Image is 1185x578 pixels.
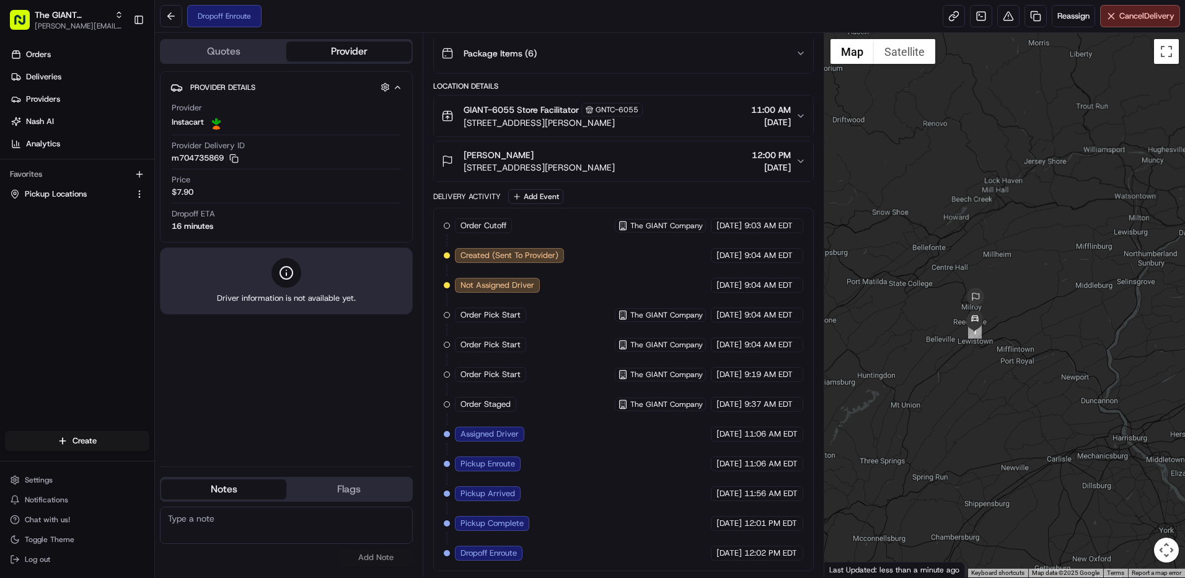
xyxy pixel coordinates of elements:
[460,309,521,321] span: Order Pick Start
[433,81,814,91] div: Location Details
[460,399,511,410] span: Order Staged
[968,325,982,339] div: 1
[716,220,742,231] span: [DATE]
[10,189,130,200] a: Pickup Locations
[716,518,742,529] span: [DATE]
[7,175,100,197] a: 📗Knowledge Base
[211,122,226,137] button: Start new chat
[1057,11,1090,22] span: Reassign
[5,491,149,509] button: Notifications
[12,118,35,141] img: 1736555255976-a54dd68f-1ca7-489b-9aae-adbdc363a1c4
[460,518,524,529] span: Pickup Complete
[630,310,703,320] span: The GIANT Company
[25,535,74,545] span: Toggle Theme
[716,250,742,261] span: [DATE]
[433,192,501,202] div: Delivery Activity
[172,102,202,113] span: Provider
[460,339,521,350] span: Order Pick Start
[105,181,115,191] div: 💻
[5,184,149,204] button: Pickup Locations
[460,250,558,261] span: Created (Sent To Provider)
[12,50,226,69] p: Welcome 👋
[1119,11,1174,22] span: Cancel Delivery
[716,548,742,559] span: [DATE]
[5,551,149,568] button: Log out
[172,208,215,220] span: Dropoff ETA
[744,280,793,291] span: 9:04 AM EDT
[716,339,742,350] span: [DATE]
[716,458,742,469] span: [DATE]
[172,174,190,185] span: Price
[744,488,798,499] span: 11:56 AM EDT
[751,116,791,128] span: [DATE]
[460,458,515,469] span: Pickup Enroute
[630,340,703,350] span: The GIANT Company
[286,479,412,499] button: Flags
[190,82,255,92] span: Provider Details
[25,515,70,525] span: Chat with us!
[464,104,579,116] span: GIANT-6055 Store Facilitator
[12,12,37,37] img: Nash
[751,104,791,116] span: 11:00 AM
[744,548,797,559] span: 12:02 PM EDT
[464,149,534,161] span: [PERSON_NAME]
[460,220,506,231] span: Order Cutoff
[434,141,813,181] button: [PERSON_NAME][STREET_ADDRESS][PERSON_NAME]12:00 PM[DATE]
[5,45,154,64] a: Orders
[42,118,203,131] div: Start new chat
[716,488,742,499] span: [DATE]
[73,435,97,447] span: Create
[172,140,245,151] span: Provider Delivery ID
[42,131,157,141] div: We're available if you need us!
[209,115,224,130] img: profile_instacart_ahold_partner.png
[752,149,791,161] span: 12:00 PM
[5,112,154,131] a: Nash AI
[596,105,638,115] span: GNTC-6055
[630,221,703,231] span: The GIANT Company
[26,116,54,127] span: Nash AI
[1154,39,1179,64] button: Toggle fullscreen view
[1107,569,1124,576] a: Terms (opens in new tab)
[744,429,798,440] span: 11:06 AM EDT
[5,164,149,184] div: Favorites
[217,293,356,304] span: Driver information is not available yet.
[630,370,703,380] span: The GIANT Company
[464,117,643,129] span: [STREET_ADDRESS][PERSON_NAME]
[5,471,149,489] button: Settings
[1052,5,1095,27] button: Reassign
[744,369,793,380] span: 9:19 AM EDT
[460,429,519,440] span: Assigned Driver
[630,399,703,409] span: The GIANT Company
[744,458,798,469] span: 11:06 AM EDT
[25,554,50,564] span: Log out
[25,495,68,505] span: Notifications
[460,369,521,380] span: Order Pick Start
[12,181,22,191] div: 📗
[716,280,742,291] span: [DATE]
[5,89,154,109] a: Providers
[87,210,150,220] a: Powered byPylon
[32,80,205,93] input: Clear
[161,479,286,499] button: Notes
[460,280,534,291] span: Not Assigned Driver
[35,21,123,31] button: [PERSON_NAME][EMAIL_ADDRESS][PERSON_NAME][DOMAIN_NAME]
[744,399,793,410] span: 9:37 AM EDT
[464,161,615,174] span: [STREET_ADDRESS][PERSON_NAME]
[5,5,128,35] button: The GIANT Company[PERSON_NAME][EMAIL_ADDRESS][PERSON_NAME][DOMAIN_NAME]
[1032,569,1099,576] span: Map data ©2025 Google
[874,39,935,64] button: Show satellite imagery
[744,220,793,231] span: 9:03 AM EDT
[744,309,793,321] span: 9:04 AM EDT
[716,309,742,321] span: [DATE]
[434,33,813,73] button: Package Items (6)
[1100,5,1180,27] button: CancelDelivery
[26,138,60,149] span: Analytics
[716,399,742,410] span: [DATE]
[434,96,813,136] button: GIANT-6055 Store FacilitatorGNTC-6055[STREET_ADDRESS][PERSON_NAME]11:00 AM[DATE]
[971,569,1024,577] button: Keyboard shortcuts
[100,175,204,197] a: 💻API Documentation
[286,42,412,61] button: Provider
[35,9,110,21] button: The GIANT Company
